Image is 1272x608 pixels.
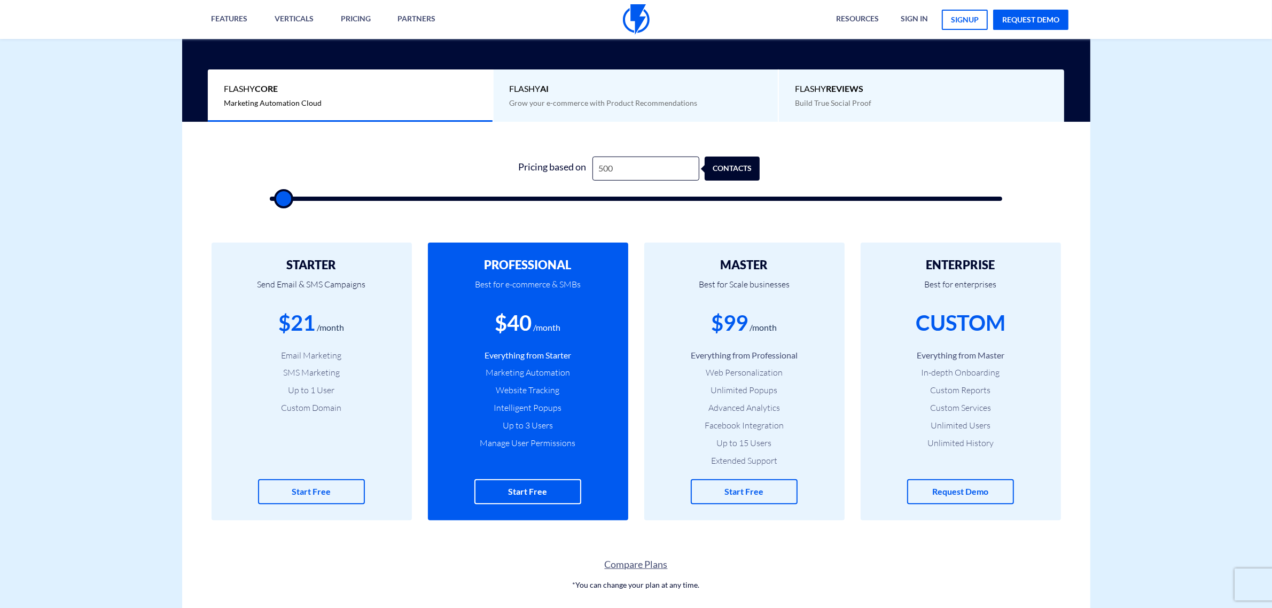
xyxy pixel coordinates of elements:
li: Facebook Integration [660,419,829,432]
li: Everything from Starter [444,349,612,362]
div: CUSTOM [916,308,1005,338]
li: Custom Domain [228,402,396,414]
li: Custom Reports [877,384,1045,396]
li: Email Marketing [228,349,396,362]
a: Compare Plans [182,558,1090,572]
div: $40 [495,308,532,338]
span: Build True Social Proof [795,98,871,107]
p: Best for e-commerce & SMBs [444,271,612,308]
h2: STARTER [228,259,396,271]
li: Marketing Automation [444,367,612,379]
li: SMS Marketing [228,367,396,379]
li: Unlimited History [877,437,1045,449]
a: Request Demo [907,479,1014,504]
b: Core [255,83,278,93]
div: /month [750,322,777,334]
li: Custom Services [877,402,1045,414]
h2: PROFESSIONAL [444,259,612,271]
p: Best for enterprises [877,271,1045,308]
span: Flashy [510,83,762,95]
li: Manage User Permissions [444,437,612,449]
li: Everything from Professional [660,349,829,362]
li: Up to 1 User [228,384,396,396]
a: signup [942,10,988,30]
div: /month [534,322,561,334]
h2: ENTERPRISE [877,259,1045,271]
p: Send Email & SMS Campaigns [228,271,396,308]
p: *You can change your plan at any time. [182,580,1090,590]
li: Web Personalization [660,367,829,379]
li: Unlimited Users [877,419,1045,432]
li: Extended Support [660,455,829,467]
li: Up to 15 Users [660,437,829,449]
span: Flashy [224,83,477,95]
a: Start Free [474,479,581,504]
div: Pricing based on [512,157,592,181]
li: Intelligent Popups [444,402,612,414]
div: /month [317,322,345,334]
span: Marketing Automation Cloud [224,98,322,107]
div: contacts [710,157,765,181]
p: Best for Scale businesses [660,271,829,308]
span: Grow your e-commerce with Product Recommendations [510,98,698,107]
h2: MASTER [660,259,829,271]
li: In-depth Onboarding [877,367,1045,379]
b: AI [541,83,549,93]
li: Advanced Analytics [660,402,829,414]
li: Everything from Master [877,349,1045,362]
a: Start Free [691,479,798,504]
li: Website Tracking [444,384,612,396]
a: request demo [993,10,1068,30]
b: REVIEWS [826,83,863,93]
li: Unlimited Popups [660,384,829,396]
span: Flashy [795,83,1048,95]
li: Up to 3 Users [444,419,612,432]
a: Start Free [258,479,365,504]
div: $99 [712,308,748,338]
div: $21 [279,308,316,338]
